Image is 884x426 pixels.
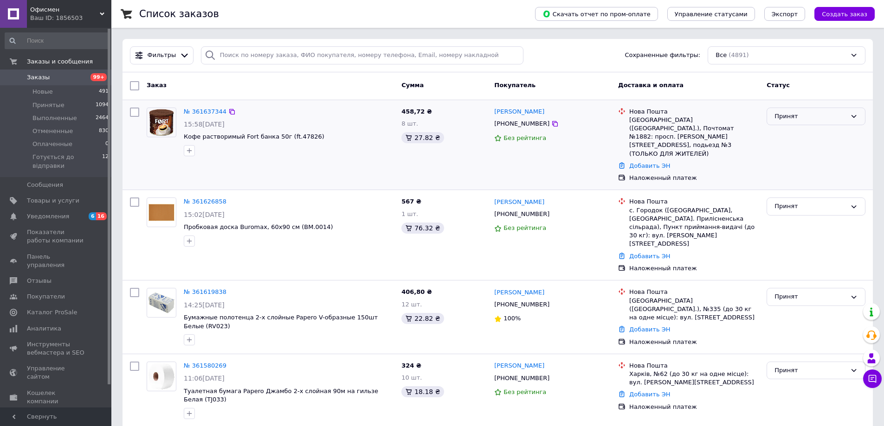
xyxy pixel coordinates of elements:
span: 406,80 ₴ [401,288,432,295]
a: Туалетная бумага Papero Джамбо 2-х слойная 90м на гильзе Белая (TJ033) [184,388,378,403]
div: [PHONE_NUMBER] [492,299,551,311]
span: 1094 [96,101,109,109]
span: Офисмен [30,6,100,14]
div: Принят [774,292,846,302]
div: Принят [774,366,846,375]
div: Наложенный платеж [629,264,759,273]
a: Фото товару [147,288,176,318]
button: Экспорт [764,7,805,21]
div: Наложенный платеж [629,174,759,182]
span: Каталог ProSale [27,308,77,317]
div: Нова Пошта [629,362,759,370]
span: 99+ [90,73,107,81]
h1: Список заказов [139,8,219,19]
span: Кошелек компании [27,389,86,406]
a: Добавить ЭН [629,162,670,169]
a: Добавить ЭН [629,253,670,260]
span: Статус [767,82,790,89]
div: Принят [774,112,846,121]
span: 2464 [96,114,109,122]
a: Пробковая доска Buromax, 60х90 см (BM.0014) [184,223,333,230]
span: Доставка и оплата [618,82,684,89]
img: Фото товару [147,362,176,391]
div: [GEOGRAPHIC_DATA] ([GEOGRAPHIC_DATA].), Почтомат №1882: просп. [PERSON_NAME][STREET_ADDRESS], под... [629,116,759,158]
div: [PHONE_NUMBER] [492,118,551,130]
div: с. Городок ([GEOGRAPHIC_DATA], [GEOGRAPHIC_DATA]. Прилісненська сільрада), Пункт приймання-видачі... [629,206,759,248]
span: 15:58[DATE] [184,121,225,128]
div: Нова Пошта [629,288,759,296]
span: Оплаченные [32,140,72,148]
a: № 361637344 [184,108,226,115]
span: 830 [99,127,109,135]
span: Заказ [147,82,167,89]
div: Принят [774,202,846,211]
button: Создать заказ [814,7,875,21]
span: Отзывы [27,277,52,285]
div: Нова Пошта [629,197,759,206]
span: 0 [105,140,109,148]
img: Фото товару [147,288,176,317]
div: [GEOGRAPHIC_DATA] ([GEOGRAPHIC_DATA].), №335 (до 30 кг на одне місце): вул. [STREET_ADDRESS] [629,297,759,322]
span: Покупатель [494,82,536,89]
div: 18.18 ₴ [401,386,444,397]
button: Скачать отчет по пром-оплате [535,7,658,21]
span: Все [716,51,727,60]
span: Показатели работы компании [27,228,86,245]
span: 6 [89,212,96,220]
span: Сумма [401,82,424,89]
a: [PERSON_NAME] [494,198,544,207]
a: № 361619838 [184,288,226,295]
a: Фото товару [147,108,176,137]
div: Наложенный платеж [629,403,759,411]
span: Новые [32,88,53,96]
span: Сохраненные фильтры: [625,51,700,60]
span: Без рейтинга [503,388,546,395]
a: Добавить ЭН [629,391,670,398]
span: Управление статусами [675,11,748,18]
div: Ваш ID: 1856503 [30,14,111,22]
a: Фото товару [147,197,176,227]
span: Создать заказ [822,11,867,18]
span: (4891) [729,51,748,58]
span: Экспорт [772,11,798,18]
a: [PERSON_NAME] [494,288,544,297]
span: 458,72 ₴ [401,108,432,115]
a: Кофе растворимый Fort банка 50г (ft.47826) [184,133,324,140]
a: [PERSON_NAME] [494,362,544,370]
input: Поиск [5,32,110,49]
a: № 361626858 [184,198,226,205]
span: Заказы и сообщения [27,57,93,66]
div: 76.32 ₴ [401,223,444,234]
span: 11:06[DATE] [184,375,225,382]
button: Управление статусами [667,7,755,21]
span: 14:25[DATE] [184,301,225,309]
a: [PERSON_NAME] [494,108,544,116]
div: Наложенный платеж [629,338,759,346]
span: Уведомления [27,212,69,221]
span: Скачать отчет по пром-оплате [542,10,651,18]
span: 15:02[DATE] [184,211,225,218]
span: Товары и услуги [27,197,79,205]
button: Чат с покупателем [863,369,882,388]
span: Фильтры [148,51,176,60]
div: 27.82 ₴ [401,132,444,143]
span: Заказы [27,73,50,82]
span: Готується до відправки [32,153,102,170]
a: Бумажные полотенца 2-х слойные Papero V-образные 150шт Белые (RV023) [184,314,378,330]
span: Отмененные [32,127,73,135]
a: Создать заказ [805,10,875,17]
span: 100% [503,315,521,322]
span: Инструменты вебмастера и SEO [27,340,86,357]
span: 8 шт. [401,120,418,127]
span: Управление сайтом [27,364,86,381]
span: 16 [96,212,107,220]
span: 567 ₴ [401,198,421,205]
span: 324 ₴ [401,362,421,369]
span: Покупатели [27,292,65,301]
a: № 361580269 [184,362,226,369]
span: Без рейтинга [503,224,546,231]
